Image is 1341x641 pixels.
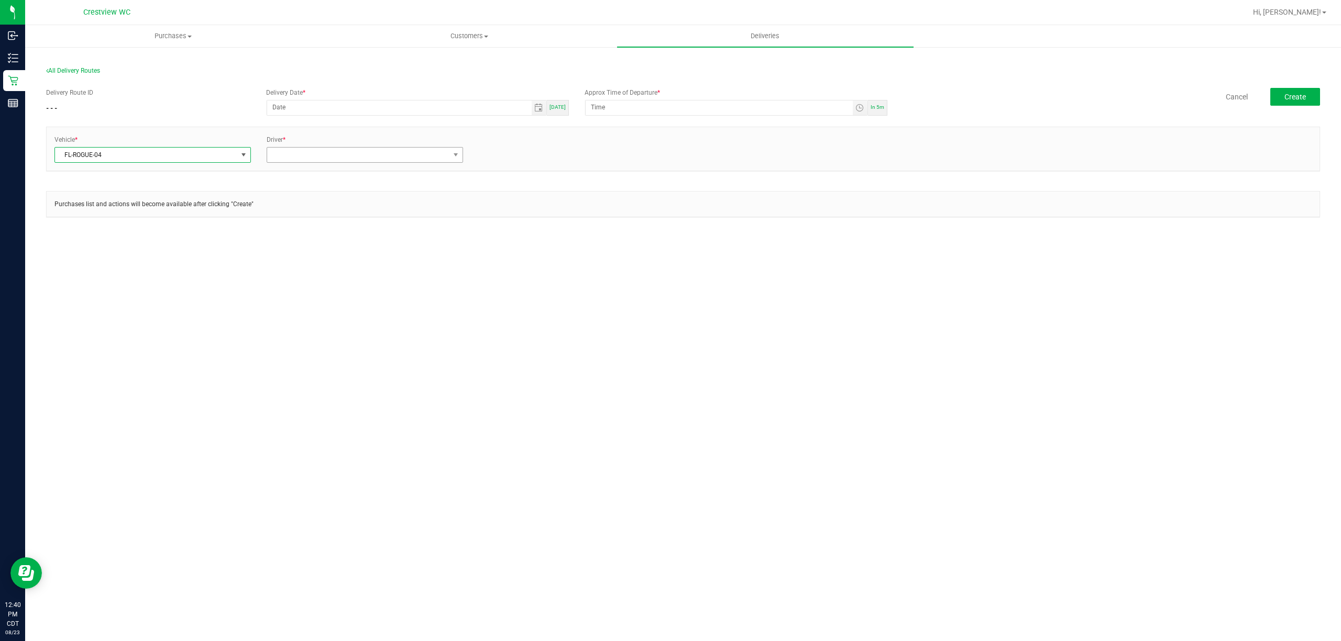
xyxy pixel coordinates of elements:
span: Purchases [26,31,321,41]
p: 08/23 [5,628,20,636]
iframe: Resource center [10,557,42,589]
a: Cancel [1226,92,1248,102]
p: Purchases list and actions will become available after clicking "Create" [54,199,1312,209]
span: In 5m [871,104,884,110]
label: Vehicle [54,135,78,144]
inline-svg: Inventory [8,53,18,63]
label: Delivery Date [266,88,305,97]
input: Date [267,100,531,114]
button: Create [1270,88,1320,106]
span: Toggle time list [853,100,868,115]
a: Purchases [25,25,321,47]
span: [DATE] [549,104,566,110]
span: Hi, [PERSON_NAME]! [1253,8,1321,16]
label: Approx Time of Departure [585,88,660,97]
a: Deliveries [617,25,913,47]
span: Crestview WC [83,8,130,17]
span: Deliveries [737,31,794,41]
label: Delivery Route ID [46,88,93,97]
inline-svg: Inbound [8,30,18,41]
inline-svg: Reports [8,98,18,108]
span: FL-ROGUE-04 [55,148,237,162]
label: Driver [267,135,285,144]
inline-svg: Retail [8,75,18,86]
span: Customers [322,31,617,41]
span: Toggle calendar [532,100,547,115]
span: All Delivery Routes [46,67,100,74]
input: Time [586,100,852,114]
p: 12:40 PM CDT [5,600,20,628]
span: Create [1284,93,1306,101]
h5: - - - [46,105,250,112]
a: Customers [321,25,617,47]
